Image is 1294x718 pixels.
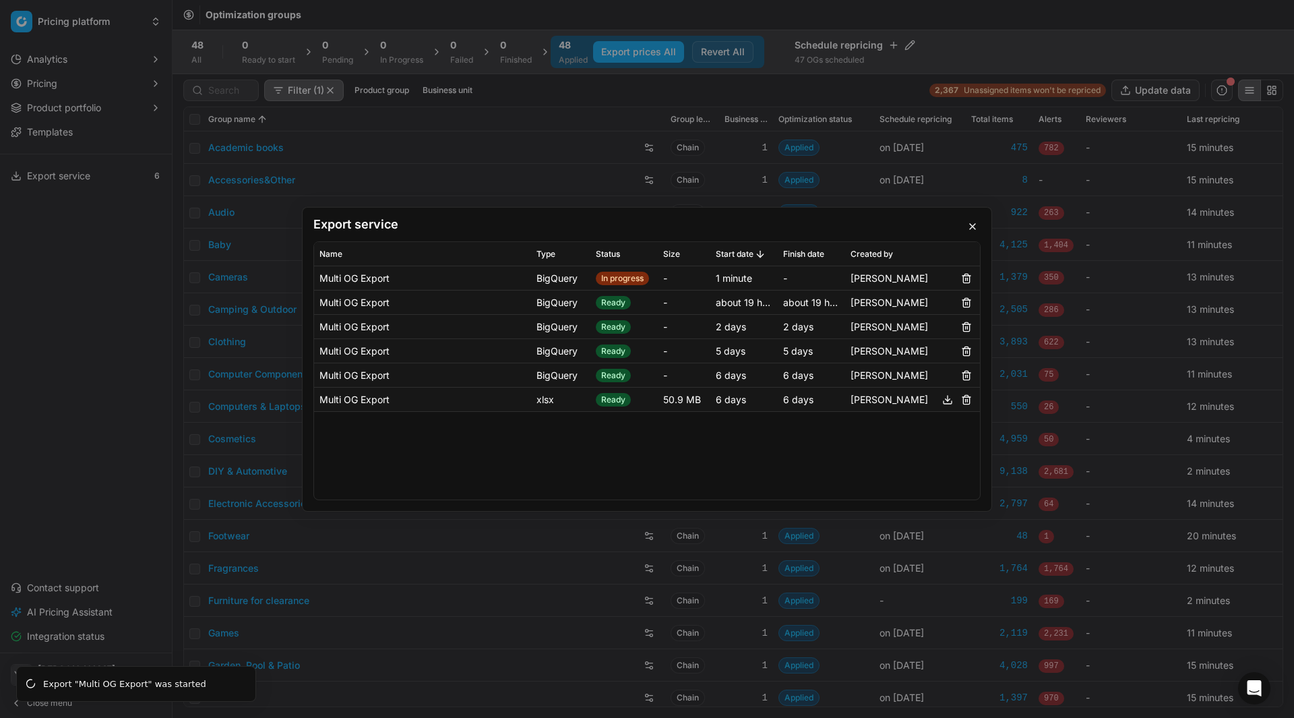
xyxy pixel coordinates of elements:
[716,248,753,259] span: Start date
[319,295,526,309] div: Multi OG Export
[536,248,555,259] span: Type
[851,318,975,334] div: [PERSON_NAME]
[716,320,746,332] span: 2 days
[663,368,705,382] div: -
[783,369,813,380] span: 6 days
[319,392,526,406] div: Multi OG Export
[783,345,813,356] span: 5 days
[851,391,975,407] div: [PERSON_NAME]
[778,266,845,291] td: -
[319,271,526,285] div: Multi OG Export
[783,393,813,405] span: 6 days
[663,320,705,333] div: -
[783,248,824,259] span: Finish date
[851,248,893,259] span: Created by
[536,295,585,309] div: BigQuery
[851,342,975,359] div: [PERSON_NAME]
[663,392,705,406] div: 50.9 MB
[716,345,745,356] span: 5 days
[596,248,620,259] span: Status
[536,271,585,285] div: BigQuery
[319,368,526,382] div: Multi OG Export
[663,344,705,357] div: -
[851,294,975,310] div: [PERSON_NAME]
[319,248,342,259] span: Name
[596,345,631,358] span: Ready
[596,393,631,407] span: Ready
[536,320,585,333] div: BigQuery
[663,271,705,285] div: -
[596,369,631,382] span: Ready
[753,247,767,260] button: Sorted by Start date descending
[536,344,585,357] div: BigQuery
[716,272,752,283] span: 1 minute
[596,272,649,285] span: In progress
[596,320,631,334] span: Ready
[783,320,813,332] span: 2 days
[663,295,705,309] div: -
[596,296,631,309] span: Ready
[663,248,680,259] span: Size
[851,270,975,286] div: [PERSON_NAME]
[536,392,585,406] div: xlsx
[851,367,975,383] div: [PERSON_NAME]
[716,296,781,307] span: about 19 hours
[716,369,746,380] span: 6 days
[313,218,981,231] h2: Export service
[319,344,526,357] div: Multi OG Export
[536,368,585,382] div: BigQuery
[783,296,849,307] span: about 19 hours
[716,393,746,405] span: 6 days
[319,320,526,333] div: Multi OG Export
